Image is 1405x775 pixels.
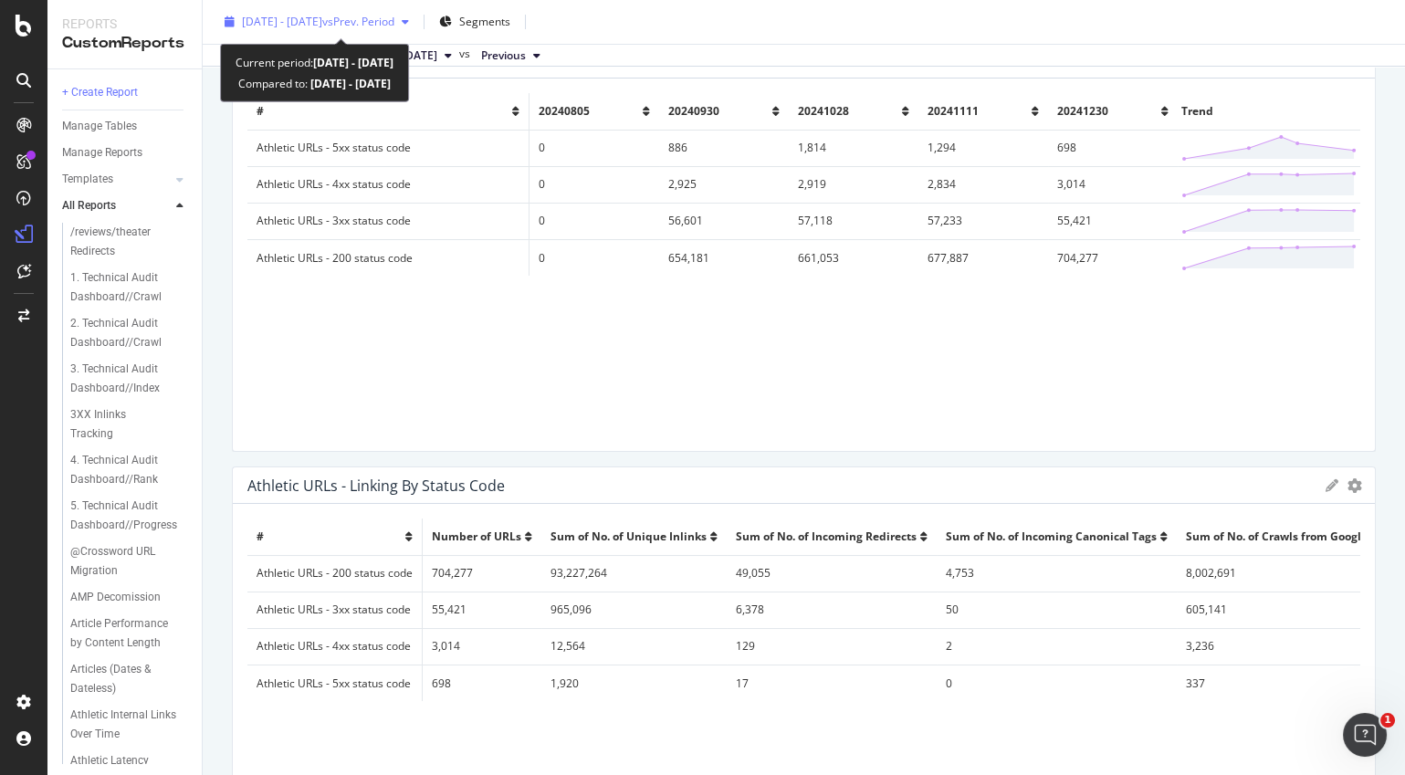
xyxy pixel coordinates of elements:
[789,203,918,239] td: 57,118
[727,592,937,628] td: 6,378
[70,588,161,607] div: AMP Decomission
[659,130,789,166] td: 886
[394,45,459,67] button: [DATE]
[257,103,264,119] span: #
[62,15,187,33] div: Reports
[70,405,171,444] div: 3XX Inlinks Tracking
[70,223,174,261] div: /reviews/theater Redirects
[918,130,1048,166] td: 1,294
[62,196,171,215] a: All Reports
[217,7,416,37] button: [DATE] - [DATE]vsPrev. Period
[1380,713,1395,728] span: 1
[798,103,849,119] span: 20241028
[70,451,178,489] div: 4. Technical Audit Dashboard//Rank
[928,103,979,119] span: 20241111
[937,665,1177,701] td: 0
[727,665,937,701] td: 17
[946,529,1157,544] span: Sum of No. of Incoming Canonical Tags
[247,665,423,701] td: Athletic URLs - 5xx status code
[247,166,529,203] td: Athletic URLs - 4xx status code
[789,239,918,276] td: 661,053
[70,542,175,581] div: @Crossword URL Migration
[70,405,189,444] a: 3XX Inlinks Tracking
[541,592,727,628] td: 965,096
[937,555,1177,592] td: 4,753
[62,117,189,136] a: Manage Tables
[541,628,727,665] td: 12,564
[1057,103,1108,119] span: 20241230
[62,196,116,215] div: All Reports
[937,592,1177,628] td: 50
[70,314,178,352] div: 2. Technical Audit Dashboard//Crawl
[247,555,423,592] td: Athletic URLs - 200 status code
[1343,713,1387,757] iframe: Intercom live chat
[1048,239,1178,276] td: 704,277
[529,130,660,166] td: 0
[550,529,707,544] span: Sum of No. of Unique Inlinks
[247,239,529,276] td: Athletic URLs - 200 status code
[70,706,189,744] a: Athletic Internal Links Over Time
[789,166,918,203] td: 2,919
[62,170,113,189] div: Templates
[459,46,474,62] span: vs
[70,614,189,653] a: Article Performance by Content Length
[70,588,189,607] a: AMP Decomission
[1048,130,1178,166] td: 698
[236,52,393,73] div: Current period:
[529,166,660,203] td: 0
[62,143,189,162] a: Manage Reports
[62,117,137,136] div: Manage Tables
[70,614,179,653] div: Article Performance by Content Length
[474,45,548,67] button: Previous
[423,665,542,701] td: 698
[257,529,264,544] span: #
[70,660,189,698] a: Articles (Dates & Dateless)
[736,529,917,544] span: Sum of No. of Incoming Redirects
[937,628,1177,665] td: 2
[918,239,1048,276] td: 677,887
[70,497,189,535] a: 5. Technical Audit Dashboard//Progress
[247,203,529,239] td: Athletic URLs - 3xx status code
[1181,103,1213,119] span: Trend
[727,555,937,592] td: 49,055
[423,628,542,665] td: 3,014
[247,628,423,665] td: Athletic URLs - 4xx status code
[70,223,189,261] a: /reviews/theater Redirects
[423,555,542,592] td: 704,277
[70,542,189,581] a: @Crossword URL Migration
[242,14,322,29] span: [DATE] - [DATE]
[70,706,177,744] div: Athletic Internal Links Over Time
[727,628,937,665] td: 129
[423,592,542,628] td: 55,421
[62,33,187,54] div: CustomReports
[668,103,719,119] span: 20240930
[313,55,393,70] b: [DATE] - [DATE]
[541,555,727,592] td: 93,227,264
[62,143,142,162] div: Manage Reports
[322,14,394,29] span: vs Prev. Period
[432,529,521,544] span: Number of URLs
[247,130,529,166] td: Athletic URLs - 5xx status code
[238,73,391,94] div: Compared to:
[402,47,437,64] span: 2024 Dec. 30th
[659,239,789,276] td: 654,181
[308,76,391,91] b: [DATE] - [DATE]
[529,203,660,239] td: 0
[70,360,178,398] div: 3. Technical Audit Dashboard//Index
[459,14,510,29] span: Segments
[70,268,189,307] a: 1. Technical Audit Dashboard//Crawl
[70,451,189,489] a: 4. Technical Audit Dashboard//Rank
[70,497,179,535] div: 5. Technical Audit Dashboard//Progress
[481,47,526,64] span: Previous
[232,41,1376,452] div: Athletic URLs by Status Codegeargear#2024080520240930202410282024111120241230TrendAthletic URLs -...
[62,83,189,102] a: + Create Report
[247,592,423,628] td: Athletic URLs - 3xx status code
[70,360,189,398] a: 3. Technical Audit Dashboard//Index
[918,166,1048,203] td: 2,834
[1347,479,1362,492] div: gear
[70,268,178,307] div: 1. Technical Audit Dashboard//Crawl
[70,314,189,352] a: 2. Technical Audit Dashboard//Crawl
[62,83,138,102] div: + Create Report
[789,130,918,166] td: 1,814
[541,665,727,701] td: 1,920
